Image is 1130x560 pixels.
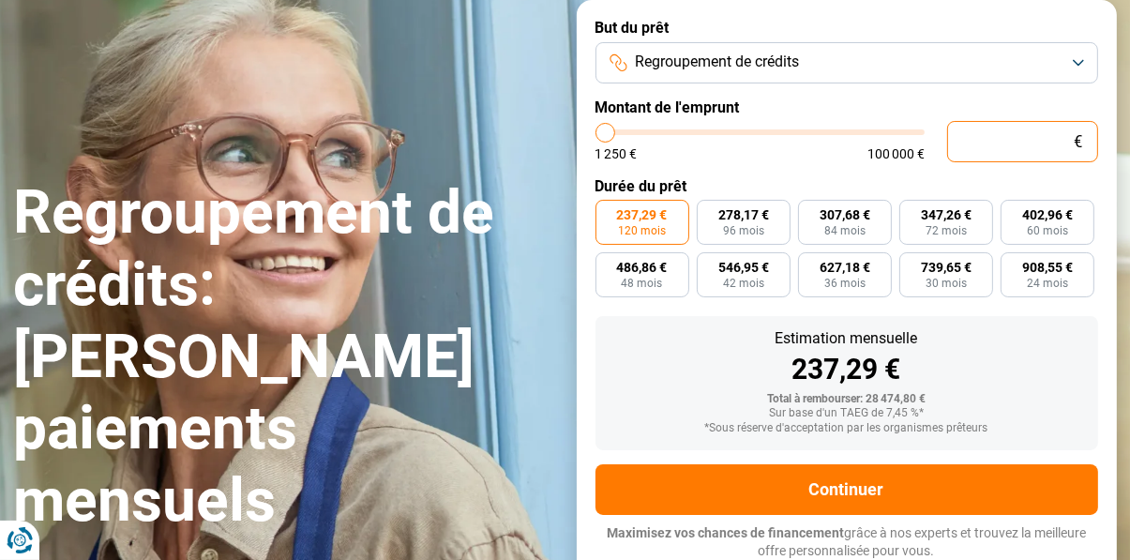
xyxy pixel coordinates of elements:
[820,208,870,221] span: 307,68 €
[610,407,1083,420] div: Sur base d'un TAEG de 7,45 %*
[595,177,1098,195] label: Durée du prêt
[867,147,925,160] span: 100 000 €
[1075,134,1083,150] span: €
[595,42,1098,83] button: Regroupement de crédits
[718,208,769,221] span: 278,17 €
[14,177,554,537] h1: Regroupement de crédits: [PERSON_NAME] paiements mensuels
[921,208,972,221] span: 347,26 €
[723,225,764,236] span: 96 mois
[718,261,769,274] span: 546,95 €
[610,331,1083,346] div: Estimation mensuelle
[607,525,844,540] span: Maximisez vos chances de financement
[1022,208,1073,221] span: 402,96 €
[921,261,972,274] span: 739,65 €
[1022,261,1073,274] span: 908,55 €
[610,393,1083,406] div: Total à rembourser: 28 474,80 €
[595,147,638,160] span: 1 250 €
[824,225,866,236] span: 84 mois
[617,261,668,274] span: 486,86 €
[824,278,866,289] span: 36 mois
[610,356,1083,384] div: 237,29 €
[595,98,1098,116] label: Montant de l'emprunt
[595,19,1098,37] label: But du prêt
[723,278,764,289] span: 42 mois
[635,52,799,72] span: Regroupement de crédits
[622,278,663,289] span: 48 mois
[1027,225,1068,236] span: 60 mois
[1027,278,1068,289] span: 24 mois
[926,225,967,236] span: 72 mois
[617,208,668,221] span: 237,29 €
[820,261,870,274] span: 627,18 €
[618,225,666,236] span: 120 mois
[926,278,967,289] span: 30 mois
[595,464,1098,515] button: Continuer
[610,422,1083,435] div: *Sous réserve d'acceptation par les organismes prêteurs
